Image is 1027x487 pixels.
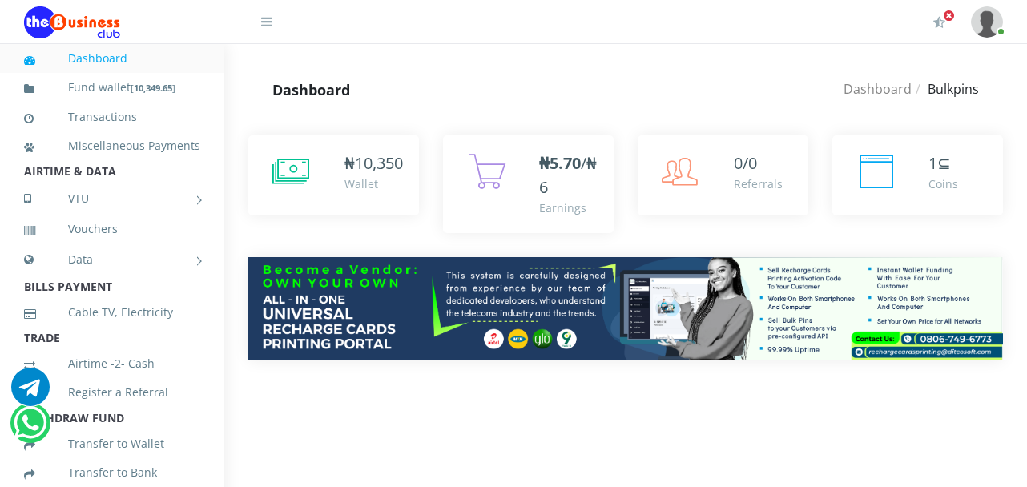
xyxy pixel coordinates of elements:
[344,151,403,175] div: ₦
[933,16,945,29] i: Activate Your Membership
[248,135,419,215] a: ₦10,350 Wallet
[24,40,200,77] a: Dashboard
[14,416,46,442] a: Chat for support
[539,199,598,216] div: Earnings
[734,175,783,192] div: Referrals
[638,135,808,215] a: 0/0 Referrals
[539,152,597,198] span: /₦6
[734,152,757,174] span: 0/0
[11,380,50,406] a: Chat for support
[943,10,955,22] span: Activate Your Membership
[443,135,614,233] a: ₦5.70/₦6 Earnings
[24,425,200,462] a: Transfer to Wallet
[24,239,200,280] a: Data
[24,69,200,107] a: Fund wallet[10,349.65]
[844,80,912,98] a: Dashboard
[344,175,403,192] div: Wallet
[134,82,172,94] b: 10,349.65
[539,152,581,174] b: ₦5.70
[24,6,120,38] img: Logo
[24,127,200,164] a: Miscellaneous Payments
[971,6,1003,38] img: User
[24,294,200,331] a: Cable TV, Electricity
[248,257,1003,360] img: multitenant_rcp.png
[24,374,200,411] a: Register a Referral
[131,82,175,94] small: [ ]
[24,345,200,382] a: Airtime -2- Cash
[912,79,979,99] li: Bulkpins
[355,152,403,174] span: 10,350
[928,151,958,175] div: ⊆
[272,80,350,99] strong: Dashboard
[24,99,200,135] a: Transactions
[24,179,200,219] a: VTU
[928,152,937,174] span: 1
[928,175,958,192] div: Coins
[24,211,200,248] a: Vouchers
